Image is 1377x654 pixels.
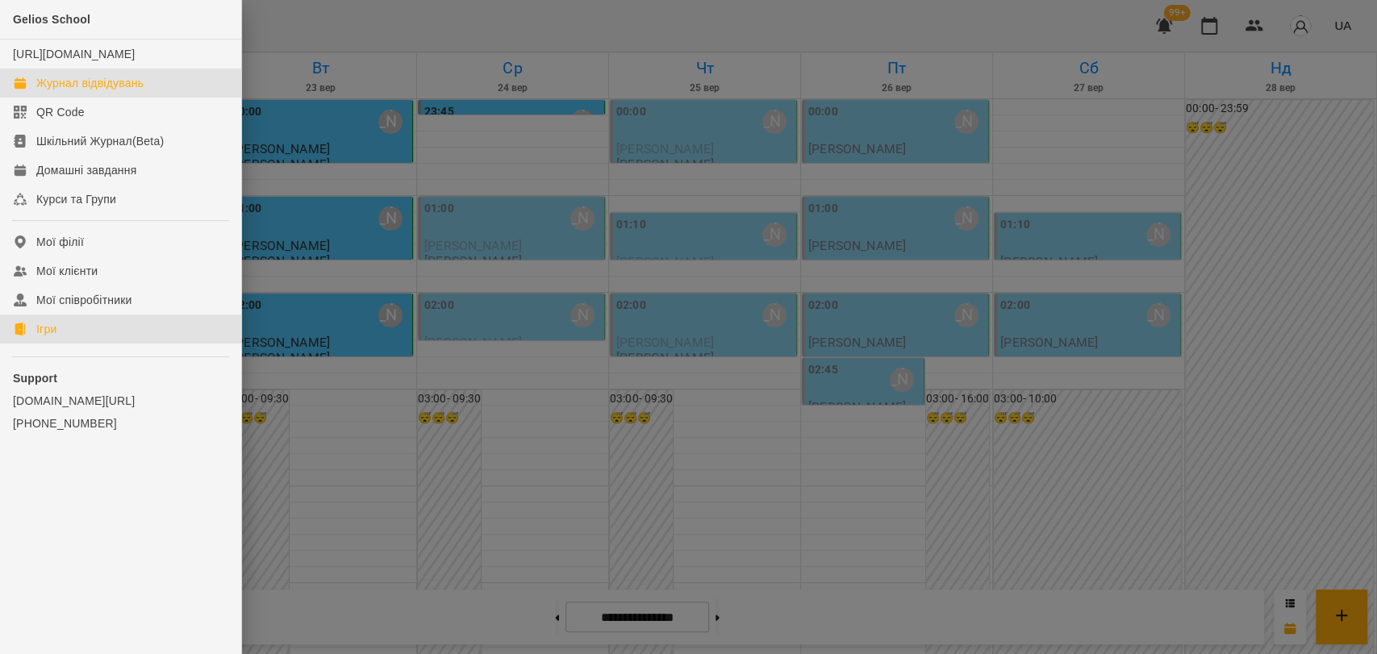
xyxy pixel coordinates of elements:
[13,415,228,431] a: [PHONE_NUMBER]
[36,292,132,308] div: Мої співробітники
[36,162,136,178] div: Домашні завдання
[13,13,90,26] span: Gelios School
[36,263,98,279] div: Мої клієнти
[36,104,85,120] div: QR Code
[13,48,135,60] a: [URL][DOMAIN_NAME]
[36,234,84,250] div: Мої філії
[36,75,144,91] div: Журнал відвідувань
[36,191,116,207] div: Курси та Групи
[36,321,56,337] div: Ігри
[13,393,228,409] a: [DOMAIN_NAME][URL]
[36,133,164,149] div: Шкільний Журнал(Beta)
[13,370,228,386] p: Support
